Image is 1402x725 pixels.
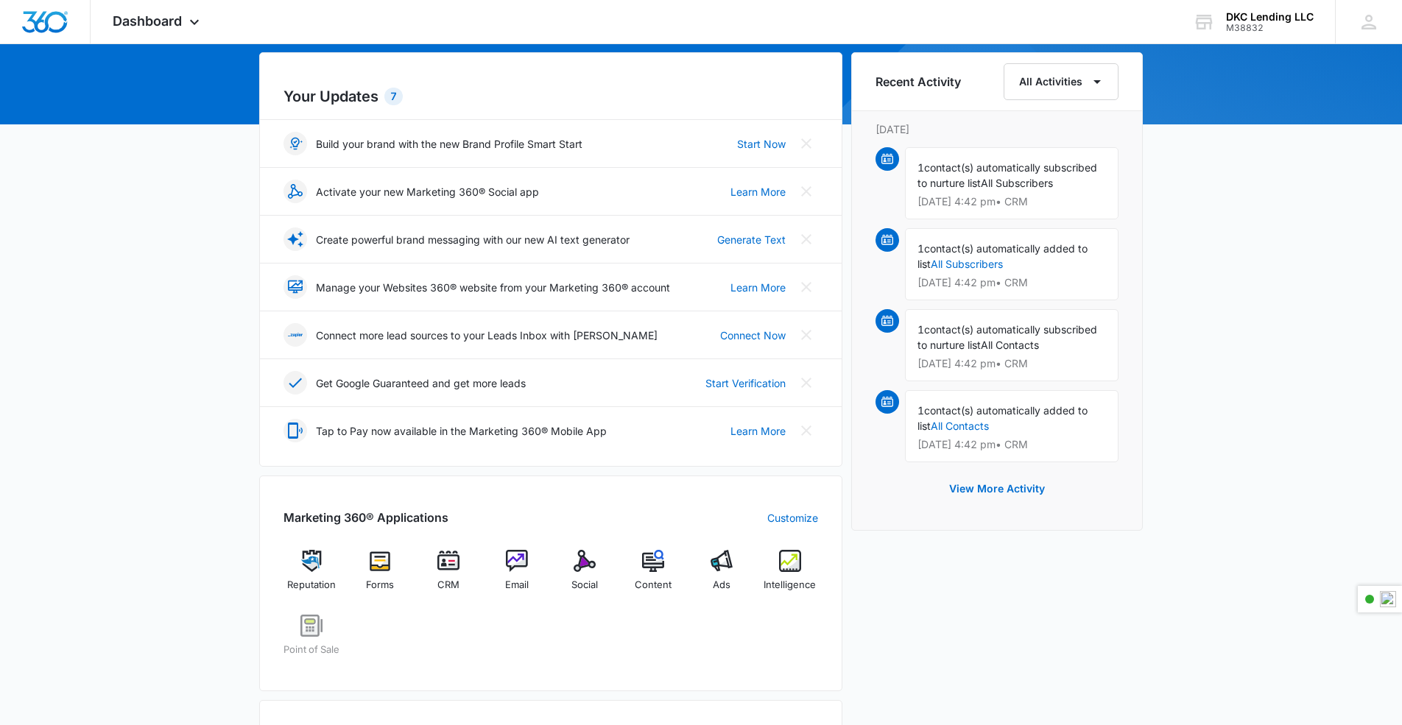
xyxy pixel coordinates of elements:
span: All Contacts [981,339,1039,351]
a: All Contacts [931,420,989,432]
span: Reputation [287,578,336,593]
span: Dashboard [113,13,182,29]
a: Learn More [730,423,786,439]
h2: Marketing 360® Applications [283,509,448,526]
a: Email [488,550,545,603]
a: Reputation [283,550,340,603]
p: [DATE] 4:42 pm • CRM [917,439,1106,450]
button: Close [795,419,818,442]
p: Tap to Pay now available in the Marketing 360® Mobile App [316,423,607,439]
p: Manage your Websites 360® website from your Marketing 360® account [316,280,670,295]
button: Close [795,371,818,395]
div: 7 [384,88,403,105]
span: 1 [917,161,924,174]
span: Social [571,578,598,593]
p: [DATE] 4:42 pm • CRM [917,277,1106,288]
p: [DATE] 4:42 pm • CRM [917,358,1106,369]
div: account name [1226,11,1314,23]
span: 1 [917,242,924,255]
button: Close [795,227,818,251]
button: All Activities [1004,63,1119,100]
span: CRM [437,578,459,593]
a: Content [625,550,682,603]
a: Connect Now [720,328,786,343]
p: [DATE] 4:42 pm • CRM [917,197,1106,207]
span: Forms [366,578,394,593]
span: contact(s) automatically subscribed to nurture list [917,323,1097,351]
button: Close [795,180,818,203]
h2: Your Updates [283,85,818,107]
span: Intelligence [764,578,816,593]
p: Activate your new Marketing 360® Social app [316,184,539,199]
span: All Subscribers [981,177,1053,189]
span: 1 [917,404,924,417]
a: Customize [767,510,818,526]
span: Content [635,578,672,593]
p: [DATE] [876,121,1119,137]
a: Social [557,550,613,603]
a: Generate Text [717,232,786,247]
p: Create powerful brand messaging with our new AI text generator [316,232,630,247]
span: contact(s) automatically subscribed to nurture list [917,161,1097,189]
span: Point of Sale [283,643,339,657]
a: Intelligence [761,550,818,603]
a: All Subscribers [931,258,1003,270]
div: account id [1226,23,1314,33]
span: Ads [713,578,730,593]
a: Learn More [730,280,786,295]
a: Learn More [730,184,786,199]
p: Build your brand with the new Brand Profile Smart Start [316,136,582,152]
a: Start Verification [705,375,786,391]
a: Start Now [737,136,786,152]
p: Connect more lead sources to your Leads Inbox with [PERSON_NAME] [316,328,658,343]
p: Get Google Guaranteed and get more leads [316,375,526,391]
button: View More Activity [934,471,1060,506]
a: Point of Sale [283,615,340,668]
span: contact(s) automatically added to list [917,242,1088,270]
button: Close [795,275,818,299]
button: Close [795,323,818,347]
span: Email [505,578,529,593]
a: Ads [694,550,750,603]
a: CRM [420,550,477,603]
button: Close [795,132,818,155]
span: 1 [917,323,924,336]
h6: Recent Activity [876,73,961,91]
span: contact(s) automatically added to list [917,404,1088,432]
a: Forms [352,550,409,603]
